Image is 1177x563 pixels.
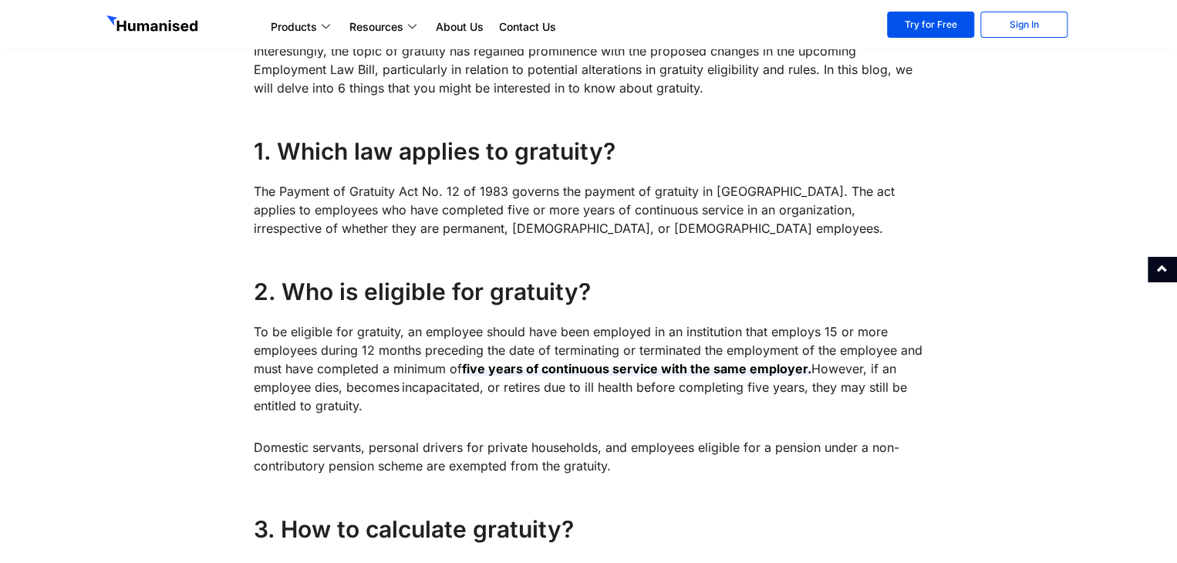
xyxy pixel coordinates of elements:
a: Try for Free [887,12,974,38]
h4: 2. Who is eligible for gratuity? [254,276,924,307]
a: Resources [342,18,428,36]
a: Sign In [980,12,1067,38]
p: To be eligible for gratuity, an employee should have been employed in an institution that employs... [254,322,924,415]
h4: 3. How to calculate gratuity? [254,514,924,544]
img: GetHumanised Logo [106,15,201,35]
a: Products [263,18,342,36]
p: Domestic servants, personal drivers for private households, and employees eligible for a pension ... [254,438,924,475]
strong: five years of continuous service with the same employer. [462,361,811,376]
a: Contact Us [491,18,564,36]
a: About Us [428,18,491,36]
h4: 1. Which law applies to gratuity? [254,136,924,167]
p: The Payment of Gratuity Act No. 12 of 1983 governs the payment of gratuity in [GEOGRAPHIC_DATA]. ... [254,182,924,238]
